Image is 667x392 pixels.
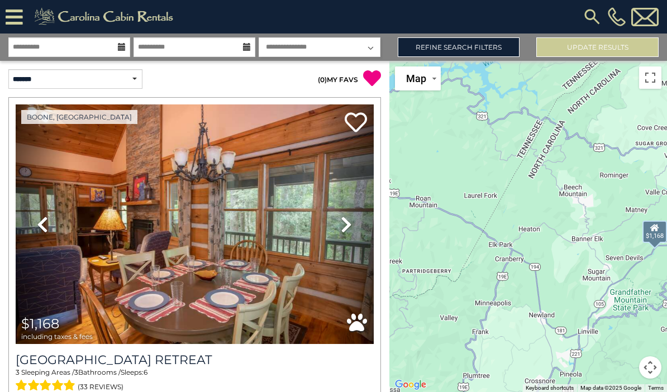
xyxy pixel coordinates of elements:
span: 3 [16,368,20,376]
span: 6 [144,368,147,376]
button: Keyboard shortcuts [526,384,574,392]
span: Map [406,73,426,84]
a: [GEOGRAPHIC_DATA] Retreat [16,352,374,367]
span: ( ) [318,75,327,84]
a: Refine Search Filters [398,37,520,57]
a: Boone, [GEOGRAPHIC_DATA] [21,110,137,124]
span: 0 [320,75,325,84]
button: Toggle fullscreen view [639,66,661,89]
div: $1,168 [642,221,667,243]
a: Terms (opens in new tab) [648,385,664,391]
button: Change map style [395,66,441,90]
button: Map camera controls [639,356,661,379]
img: Google [392,377,429,392]
span: including taxes & fees [21,333,93,340]
a: Add to favorites [345,111,367,135]
a: Open this area in Google Maps (opens a new window) [392,377,429,392]
img: search-regular.svg [582,7,602,27]
span: 3 [74,368,78,376]
a: [PHONE_NUMBER] [605,7,628,26]
img: thumbnail_163268586.jpeg [16,104,374,344]
h3: Boulder Falls Retreat [16,352,374,367]
span: Map data ©2025 Google [580,385,641,391]
a: (0)MY FAVS [318,75,358,84]
button: Update Results [536,37,659,57]
img: Khaki-logo.png [28,6,183,28]
span: $1,168 [21,315,59,332]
